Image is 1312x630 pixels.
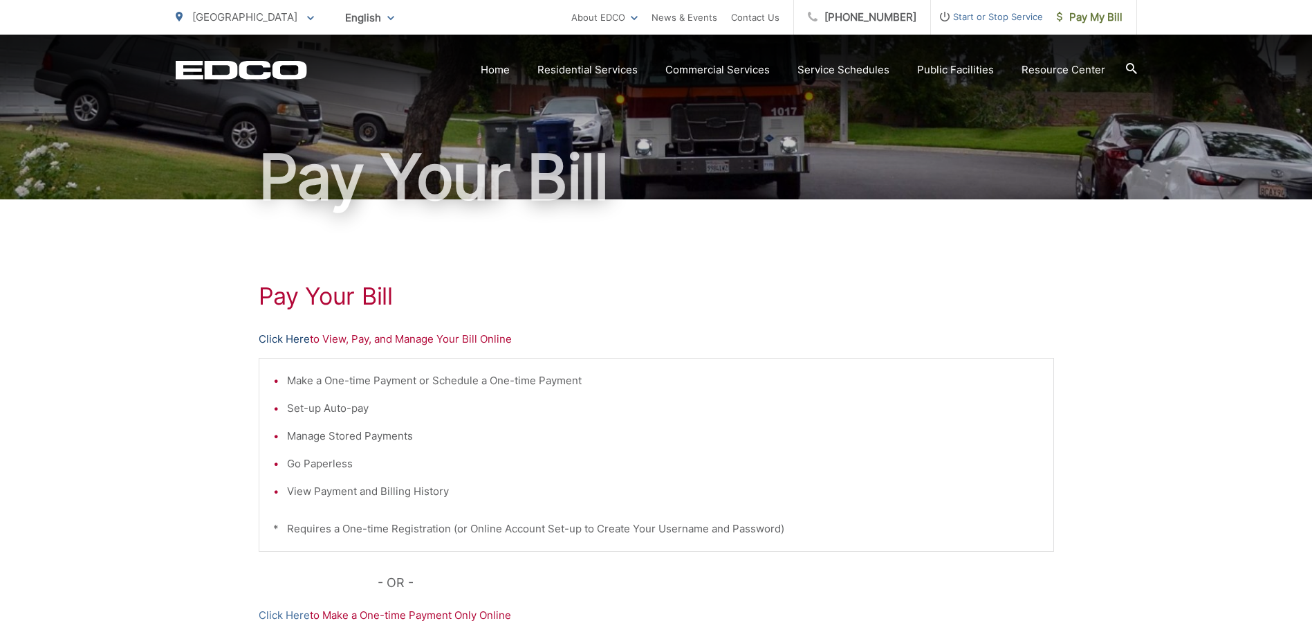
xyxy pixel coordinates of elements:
[481,62,510,78] a: Home
[1022,62,1105,78] a: Resource Center
[259,607,310,624] a: Click Here
[537,62,638,78] a: Residential Services
[259,331,310,348] a: Click Here
[1057,9,1122,26] span: Pay My Bill
[917,62,994,78] a: Public Facilities
[273,521,1040,537] p: * Requires a One-time Registration (or Online Account Set-up to Create Your Username and Password)
[259,331,1054,348] p: to View, Pay, and Manage Your Bill Online
[287,483,1040,500] li: View Payment and Billing History
[287,372,1040,389] li: Make a One-time Payment or Schedule a One-time Payment
[335,6,405,30] span: English
[287,456,1040,472] li: Go Paperless
[571,9,638,26] a: About EDCO
[192,10,297,24] span: [GEOGRAPHIC_DATA]
[731,9,779,26] a: Contact Us
[287,428,1040,444] li: Manage Stored Payments
[259,282,1054,310] h1: Pay Your Bill
[287,400,1040,417] li: Set-up Auto-pay
[665,62,770,78] a: Commercial Services
[259,607,1054,624] p: to Make a One-time Payment Only Online
[176,60,307,80] a: EDCD logo. Return to the homepage.
[176,143,1137,212] h1: Pay Your Bill
[378,573,1054,593] p: - OR -
[797,62,889,78] a: Service Schedules
[652,9,717,26] a: News & Events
